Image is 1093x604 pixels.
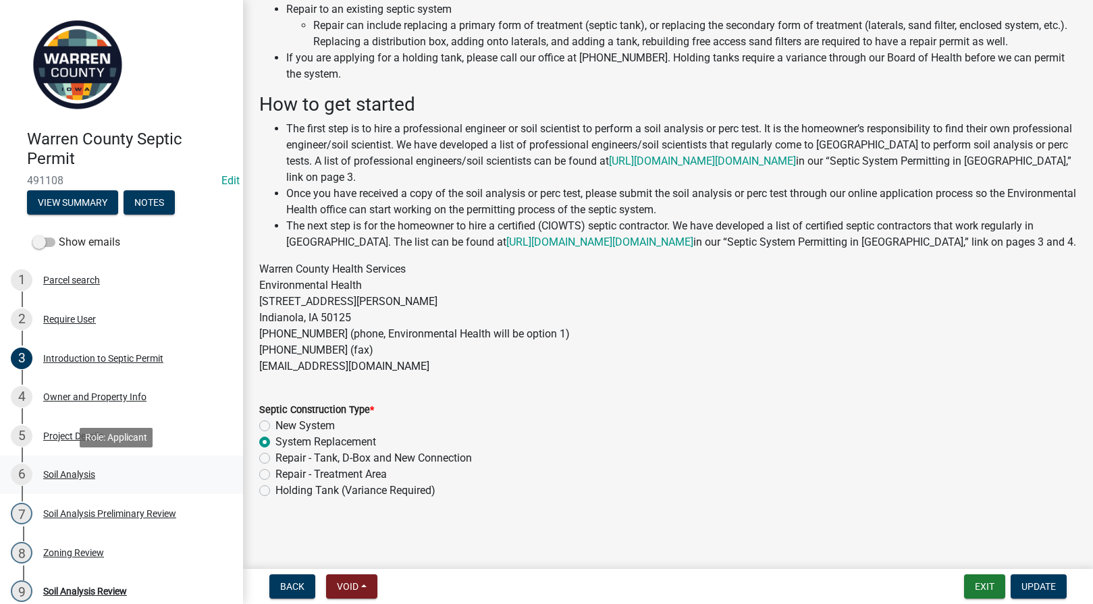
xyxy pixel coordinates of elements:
[259,406,374,415] label: Septic Construction Type
[124,198,175,209] wm-modal-confirm: Notes
[11,348,32,369] div: 3
[27,130,232,169] h4: Warren County Septic Permit
[11,580,32,602] div: 9
[275,450,472,466] label: Repair - Tank, D-Box and New Connection
[286,218,1077,250] li: The next step is for the homeowner to hire a certified (CIOWTS) septic contractor. We have develo...
[27,198,118,209] wm-modal-confirm: Summary
[286,50,1077,82] li: If you are applying for a holding tank, please call our office at [PHONE_NUMBER]. Holding tanks r...
[11,386,32,408] div: 4
[43,275,100,285] div: Parcel search
[43,392,146,402] div: Owner and Property Info
[269,574,315,599] button: Back
[27,14,128,115] img: Warren County, Iowa
[275,418,335,434] label: New System
[275,466,387,483] label: Repair - Treatment Area
[11,542,32,564] div: 8
[43,354,163,363] div: Introduction to Septic Permit
[609,155,796,167] a: [URL][DOMAIN_NAME][DOMAIN_NAME]
[43,586,127,596] div: Soil Analysis Review
[80,428,153,447] div: Role: Applicant
[11,425,32,447] div: 5
[313,18,1077,50] li: Repair can include replacing a primary form of treatment (septic tank), or replacing the secondar...
[221,174,240,187] wm-modal-confirm: Edit Application Number
[43,509,176,518] div: Soil Analysis Preliminary Review
[43,431,103,441] div: Project Details
[506,236,693,248] a: [URL][DOMAIN_NAME][DOMAIN_NAME]
[27,190,118,215] button: View Summary
[11,503,32,524] div: 7
[286,186,1077,218] li: Once you have received a copy of the soil analysis or perc test, please submit the soil analysis ...
[275,483,435,499] label: Holding Tank (Variance Required)
[286,1,1077,50] li: Repair to an existing septic system
[11,464,32,485] div: 6
[259,261,1077,375] p: Warren County Health Services Environmental Health [STREET_ADDRESS][PERSON_NAME] Indianola, IA 50...
[43,314,96,324] div: Require User
[43,548,104,557] div: Zoning Review
[275,434,376,450] label: System Replacement
[11,269,32,291] div: 1
[259,93,1077,116] h3: How to get started
[337,581,358,592] span: Void
[43,470,95,479] div: Soil Analysis
[1021,581,1056,592] span: Update
[221,174,240,187] a: Edit
[27,174,216,187] span: 491108
[286,121,1077,186] li: The first step is to hire a professional engineer or soil scientist to perform a soil analysis or...
[280,581,304,592] span: Back
[326,574,377,599] button: Void
[11,308,32,330] div: 2
[124,190,175,215] button: Notes
[32,234,120,250] label: Show emails
[964,574,1005,599] button: Exit
[1011,574,1067,599] button: Update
